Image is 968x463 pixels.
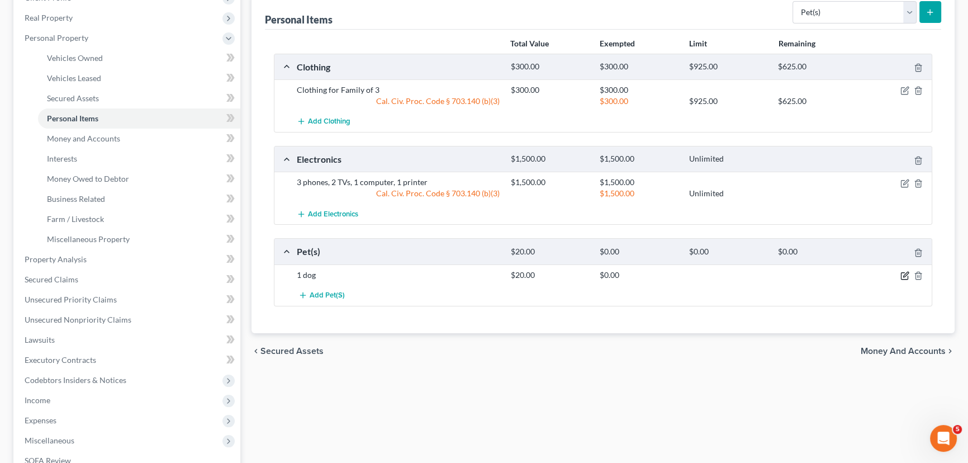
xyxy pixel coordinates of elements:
span: Executory Contracts [25,355,96,365]
span: Unsecured Nonpriority Claims [25,315,131,324]
div: 1 dog [291,270,505,281]
span: Secured Assets [47,93,99,103]
a: Miscellaneous Property [38,229,240,249]
div: Cal. Civ. Proc. Code § 703.140 (b)(3) [291,96,505,107]
div: $300.00 [594,84,683,96]
a: Personal Items [38,108,240,129]
a: Vehicles Leased [38,68,240,88]
strong: Limit [689,39,707,48]
button: Money and Accounts chevron_right [861,347,955,356]
button: Add Electronics [297,204,358,224]
span: Real Property [25,13,73,22]
span: Money Owed to Debtor [47,174,129,183]
a: Money Owed to Debtor [38,169,240,189]
a: Unsecured Nonpriority Claims [16,310,240,330]
div: $300.00 [594,96,683,107]
span: Vehicles Owned [47,53,103,63]
span: Secured Claims [25,275,78,284]
span: Vehicles Leased [47,73,101,83]
span: Money and Accounts [861,347,946,356]
span: Interests [47,154,77,163]
a: Money and Accounts [38,129,240,149]
div: $925.00 [684,62,772,72]
span: 5 [953,425,962,434]
span: Unsecured Priority Claims [25,295,117,304]
div: Pet(s) [291,245,505,257]
a: Unsecured Priority Claims [16,290,240,310]
span: Secured Assets [260,347,324,356]
i: chevron_left [252,347,260,356]
div: $300.00 [594,62,683,72]
div: 3 phones, 2 TVs, 1 computer, 1 printer [291,177,505,188]
a: Farm / Livestock [38,209,240,229]
strong: Total Value [510,39,549,48]
i: chevron_right [946,347,955,356]
div: $0.00 [594,270,683,281]
span: Personal Items [47,114,98,123]
span: Business Related [47,194,105,204]
div: $20.00 [505,247,594,257]
div: $625.00 [772,62,861,72]
strong: Exempted [600,39,635,48]
div: $1,500.00 [505,154,594,164]
span: Income [25,395,50,405]
button: chevron_left Secured Assets [252,347,324,356]
span: Miscellaneous [25,436,74,445]
div: $300.00 [505,62,594,72]
span: Money and Accounts [47,134,120,143]
div: $0.00 [684,247,772,257]
iframe: Intercom live chat [930,425,957,452]
div: $925.00 [684,96,772,107]
span: Lawsuits [25,335,55,344]
a: Secured Assets [38,88,240,108]
div: Unlimited [684,154,772,164]
div: $625.00 [772,96,861,107]
span: Miscellaneous Property [47,234,130,244]
a: Secured Claims [16,270,240,290]
a: Executory Contracts [16,350,240,370]
span: Expenses [25,415,56,425]
div: Personal Items [265,13,333,26]
div: Electronics [291,153,505,165]
div: Unlimited [684,188,772,199]
button: Add Pet(s) [297,285,346,306]
span: Codebtors Insiders & Notices [25,375,126,385]
div: Clothing [291,61,505,73]
button: Add Clothing [297,111,350,132]
span: Add Pet(s) [310,291,345,300]
div: $1,500.00 [505,177,594,188]
a: Business Related [38,189,240,209]
span: Property Analysis [25,254,87,264]
span: Add Clothing [308,117,350,126]
div: Clothing for Family of 3 [291,84,505,96]
a: Property Analysis [16,249,240,270]
a: Vehicles Owned [38,48,240,68]
div: $0.00 [772,247,861,257]
div: $0.00 [594,247,683,257]
span: Personal Property [25,33,88,42]
a: Interests [38,149,240,169]
span: Farm / Livestock [47,214,104,224]
div: Cal. Civ. Proc. Code § 703.140 (b)(3) [291,188,505,199]
div: $1,500.00 [594,177,683,188]
div: $300.00 [505,84,594,96]
div: $1,500.00 [594,154,683,164]
strong: Remaining [778,39,815,48]
div: $20.00 [505,270,594,281]
span: Add Electronics [308,210,358,219]
a: Lawsuits [16,330,240,350]
div: $1,500.00 [594,188,683,199]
